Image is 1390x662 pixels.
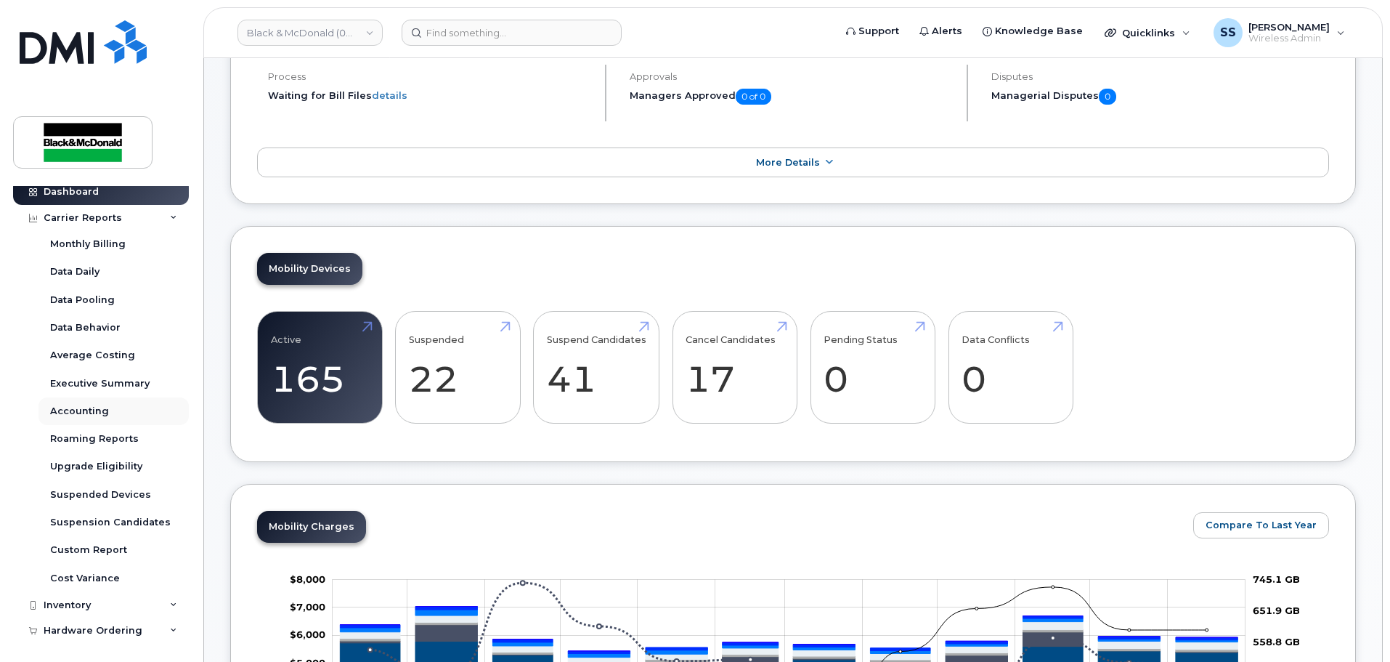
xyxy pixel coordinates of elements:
[290,573,325,584] g: $0
[290,629,325,640] tspan: $6,000
[257,511,366,543] a: Mobility Charges
[736,89,771,105] span: 0 of 0
[257,253,362,285] a: Mobility Devices
[824,320,922,416] a: Pending Status 0
[686,320,784,416] a: Cancel Candidates 17
[409,320,507,416] a: Suspended 22
[1203,18,1355,47] div: Samantha Shandera
[858,24,899,39] span: Support
[972,17,1093,46] a: Knowledge Base
[268,71,593,82] h4: Process
[630,71,954,82] h4: Approvals
[962,320,1060,416] a: Data Conflicts 0
[991,71,1329,82] h4: Disputes
[1248,21,1330,33] span: [PERSON_NAME]
[1248,33,1330,44] span: Wireless Admin
[290,601,325,613] tspan: $7,000
[290,629,325,640] g: $0
[237,20,383,46] a: Black & McDonald (0549489506)
[402,20,622,46] input: Find something...
[1193,512,1329,538] button: Compare To Last Year
[836,17,909,46] a: Support
[1253,604,1300,615] tspan: 651.9 GB
[909,17,972,46] a: Alerts
[290,573,325,584] tspan: $8,000
[372,89,407,101] a: details
[268,89,593,102] li: Waiting for Bill Files
[630,89,954,105] h5: Managers Approved
[547,320,646,416] a: Suspend Candidates 41
[1220,24,1236,41] span: SS
[271,320,369,416] a: Active 165
[290,601,325,613] g: $0
[991,89,1329,105] h5: Managerial Disputes
[1099,89,1116,105] span: 0
[995,24,1083,39] span: Knowledge Base
[1122,27,1175,39] span: Quicklinks
[756,157,820,168] span: More Details
[932,24,962,39] span: Alerts
[1253,635,1300,647] tspan: 558.8 GB
[1253,573,1300,584] tspan: 745.1 GB
[1094,18,1200,47] div: Quicklinks
[1206,518,1317,532] span: Compare To Last Year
